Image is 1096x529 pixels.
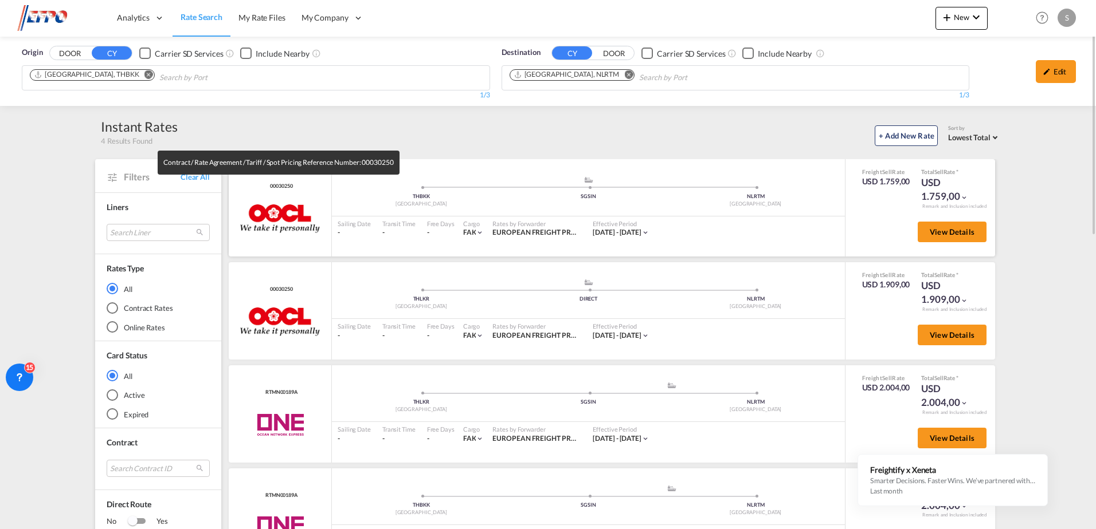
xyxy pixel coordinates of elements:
[492,228,581,238] div: EUROPEAN FREIGHT PROCUREMENT ORG
[463,219,484,228] div: Cargo
[930,330,974,339] span: View Details
[672,193,839,200] div: NLRTM
[338,295,505,303] div: THLKR
[921,168,978,176] div: Total Rate
[1036,60,1076,83] div: icon-pencilEdit
[463,228,476,236] span: FAK
[492,228,630,236] span: EUROPEAN FREIGHT PROCUREMENT ORG
[22,47,42,58] span: Origin
[382,322,416,330] div: Transit Time
[338,434,371,444] div: -
[672,295,839,303] div: NLRTM
[742,47,812,59] md-checkbox: Checkbox No Ink
[921,271,978,279] div: Total Rate
[338,406,505,413] div: [GEOGRAPHIC_DATA]
[672,398,839,406] div: NLRTM
[382,331,416,341] div: -
[225,49,234,58] md-icon: Unchecked: Search for CY (Container Yard) services for all selected carriers.Checked : Search for...
[593,228,641,238] div: 11 Aug 2025 - 31 Aug 2025
[505,502,672,509] div: SGSIN
[727,49,737,58] md-icon: Unchecked: Search for CY (Container Yard) services for all selected carriers.Checked : Search for...
[593,219,649,228] div: Effective Period
[263,389,298,396] div: Contract / Rate Agreement / Tariff / Spot Pricing Reference Number: RTMN00189A
[955,271,958,278] span: Subject to Remarks
[914,409,995,416] div: Remark and Inclusion included
[107,437,138,447] span: Contract
[492,219,581,228] div: Rates by Forwarder
[934,168,944,175] span: Sell
[240,204,320,233] img: OOCL
[492,425,581,433] div: Rates by Forwarder
[672,406,839,413] div: [GEOGRAPHIC_DATA]
[338,509,505,516] div: [GEOGRAPHIC_DATA]
[107,302,210,314] md-radio-button: Contract Rates
[22,90,490,100] div: 1/3
[948,133,991,142] span: Lowest Total
[463,331,476,339] span: FAK
[657,48,725,60] div: Carrier SD Services
[593,434,641,444] div: 13 Aug 2025 - 31 Aug 2025
[665,382,679,388] md-icon: assets/icons/custom/ship-fill.svg
[594,47,634,60] button: DOOR
[641,47,725,59] md-checkbox: Checkbox No Ink
[1058,9,1076,27] div: S
[382,228,416,238] div: -
[338,303,505,310] div: [GEOGRAPHIC_DATA]
[955,168,958,175] span: Subject to Remarks
[921,382,978,409] div: USD 2.004,00
[263,492,298,499] div: Contract / Rate Agreement / Tariff / Spot Pricing Reference Number: RTMN00189A
[508,66,753,87] md-chips-wrap: Chips container. Use arrow keys to select chips.
[1032,8,1058,29] div: Help
[934,374,944,381] span: Sell
[463,322,484,330] div: Cargo
[117,12,150,23] span: Analytics
[960,502,968,510] md-icon: icon-chevron-down
[672,509,839,516] div: [GEOGRAPHIC_DATA]
[302,12,349,23] span: My Company
[427,331,429,341] div: -
[862,382,910,393] div: USD 2.004,00
[921,176,978,203] div: USD 1.759,00
[34,70,139,80] div: Bangkok, THBKK
[155,48,223,60] div: Carrier SD Services
[427,228,429,238] div: -
[92,46,132,60] button: CY
[505,193,672,200] div: SGSIN
[50,47,90,60] button: DOOR
[502,90,970,100] div: 1/3
[159,69,268,87] input: Search by Port
[382,425,416,433] div: Transit Time
[665,485,679,491] md-icon: assets/icons/custom/ship-fill.svg
[139,47,223,59] md-checkbox: Checkbox No Ink
[641,331,649,339] md-icon: icon-chevron-down
[181,172,210,182] span: Clear All
[34,70,142,80] div: Press delete to remove this chip.
[107,499,210,516] span: Direct Route
[382,434,416,444] div: -
[816,49,825,58] md-icon: Unchecked: Ignores neighbouring ports when fetching rates.Checked : Includes neighbouring ports w...
[593,331,641,339] span: [DATE] - [DATE]
[492,331,581,341] div: EUROPEAN FREIGHT PROCUREMENT ORG
[463,434,476,443] span: FAK
[101,117,178,136] div: Instant Rates
[921,279,978,306] div: USD 1.909,00
[1043,68,1051,76] md-icon: icon-pencil
[593,331,641,341] div: 11 Aug 2025 - 31 Aug 2025
[492,331,630,339] span: EUROPEAN FREIGHT PROCUREMENT ORG
[862,279,910,290] div: USD 1.909,00
[267,183,292,190] div: Contract / Rate Agreement / Tariff / Spot Pricing Reference Number: 00030250
[934,271,944,278] span: Sell
[1032,8,1052,27] span: Help
[338,322,371,330] div: Sailing Date
[593,322,649,330] div: Effective Period
[882,168,892,175] span: Sell
[240,47,310,59] md-checkbox: Checkbox No Ink
[263,492,298,499] span: RTMN00189A
[502,47,541,58] span: Destination
[263,389,298,396] span: RTMN00189A
[882,271,892,278] span: Sell
[256,48,310,60] div: Include Nearby
[492,434,581,444] div: EUROPEAN FREIGHT PROCUREMENT ORG
[935,7,988,30] button: icon-plus 400-fgNewicon-chevron-down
